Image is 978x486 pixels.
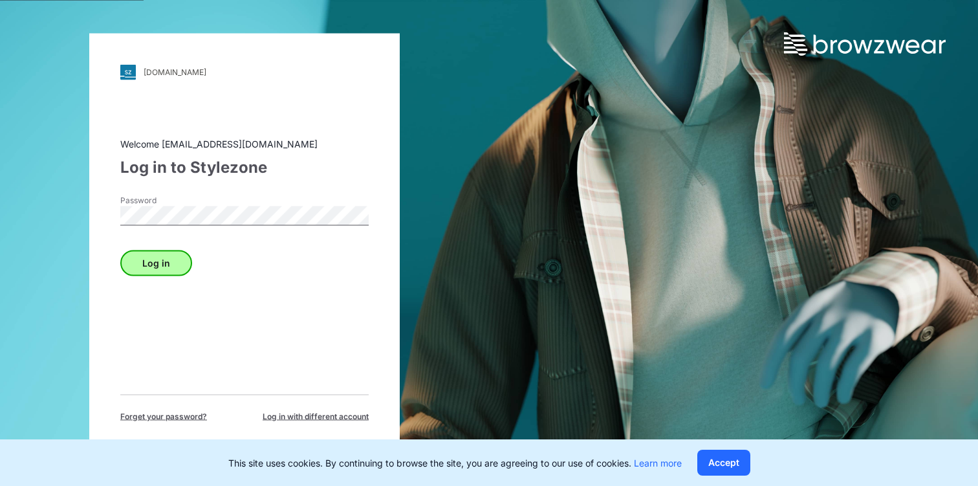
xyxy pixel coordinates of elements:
a: Learn more [634,458,682,469]
div: [DOMAIN_NAME] [144,67,206,77]
div: Log in to Stylezone [120,155,369,179]
label: Password [120,194,211,206]
button: Log in [120,250,192,276]
span: Forget your password? [120,410,207,422]
p: This site uses cookies. By continuing to browse the site, you are agreeing to our use of cookies. [228,456,682,470]
button: Accept [697,450,750,476]
div: Welcome [EMAIL_ADDRESS][DOMAIN_NAME] [120,137,369,150]
span: Log in with different account [263,410,369,422]
a: [DOMAIN_NAME] [120,64,369,80]
img: browzwear-logo.73288ffb.svg [784,32,946,56]
img: svg+xml;base64,PHN2ZyB3aWR0aD0iMjgiIGhlaWdodD0iMjgiIHZpZXdCb3g9IjAgMCAyOCAyOCIgZmlsbD0ibm9uZSIgeG... [120,64,136,80]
